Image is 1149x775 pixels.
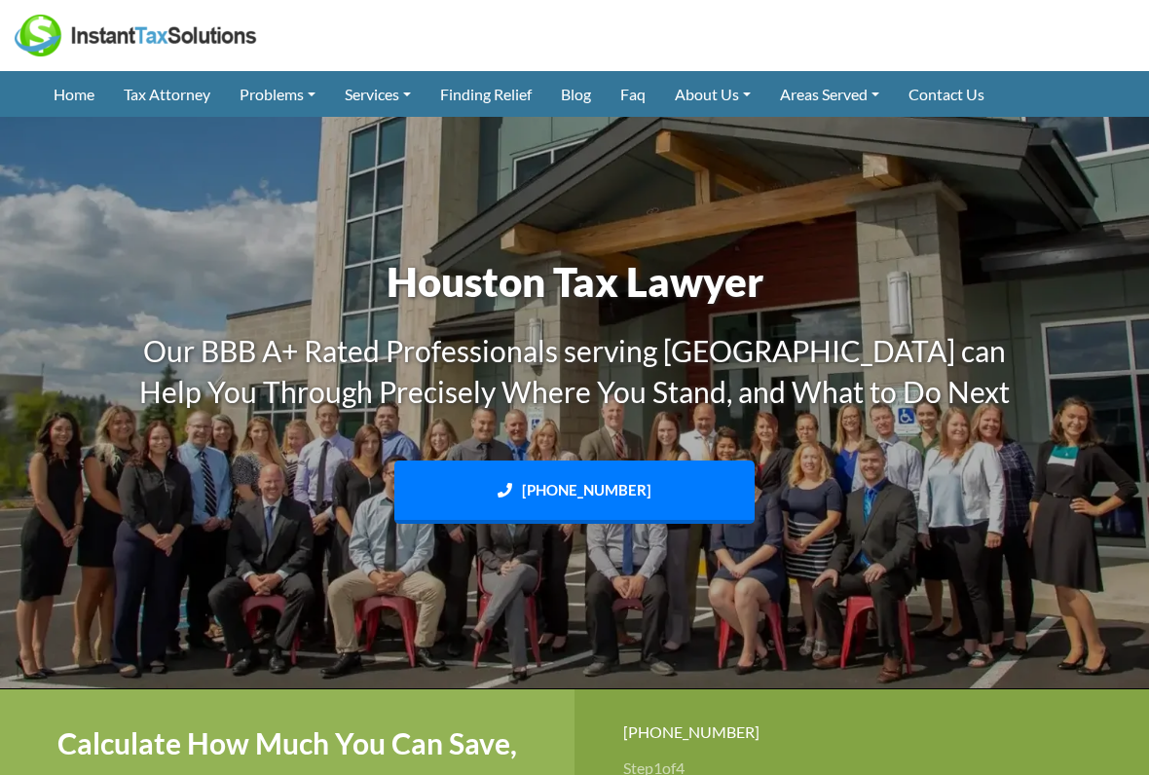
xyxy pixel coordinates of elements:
[109,71,225,117] a: Tax Attorney
[15,15,258,56] img: Instant Tax Solutions Logo
[330,71,426,117] a: Services
[546,71,606,117] a: Blog
[394,461,755,524] a: [PHONE_NUMBER]
[660,71,765,117] a: About Us
[122,330,1027,412] h3: Our BBB A+ Rated Professionals serving [GEOGRAPHIC_DATA] can Help You Through Precisely Where You...
[15,24,258,43] a: Instant Tax Solutions Logo
[39,71,109,117] a: Home
[426,71,546,117] a: Finding Relief
[623,719,1100,745] div: [PHONE_NUMBER]
[765,71,894,117] a: Areas Served
[225,71,330,117] a: Problems
[122,253,1027,311] h1: Houston Tax Lawyer
[894,71,999,117] a: Contact Us
[606,71,660,117] a: Faq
